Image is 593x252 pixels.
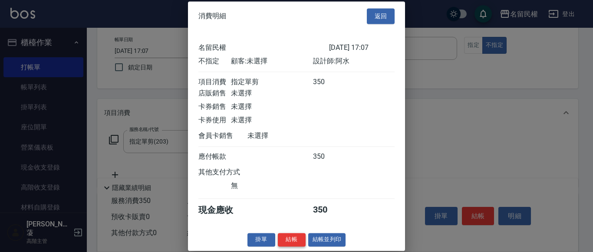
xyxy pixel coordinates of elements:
[247,131,329,141] div: 未選擇
[313,152,346,161] div: 350
[231,102,313,111] div: 未選擇
[247,233,275,246] button: 掛單
[198,131,247,141] div: 會員卡銷售
[198,102,231,111] div: 卡券銷售
[231,57,313,66] div: 顧客: 未選擇
[198,168,264,177] div: 其他支付方式
[329,43,395,52] div: [DATE] 17:07
[313,204,346,216] div: 350
[198,89,231,98] div: 店販銷售
[198,78,231,87] div: 項目消費
[198,57,231,66] div: 不指定
[313,78,346,87] div: 350
[231,78,313,87] div: 指定單剪
[198,152,231,161] div: 應付帳款
[278,233,306,246] button: 結帳
[198,12,226,20] span: 消費明細
[308,233,346,246] button: 結帳並列印
[198,204,247,216] div: 現金應收
[367,8,395,24] button: 返回
[313,57,395,66] div: 設計師: 阿水
[231,116,313,125] div: 未選擇
[198,116,231,125] div: 卡券使用
[231,181,313,190] div: 無
[231,89,313,98] div: 未選擇
[198,43,329,52] div: 名留民權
